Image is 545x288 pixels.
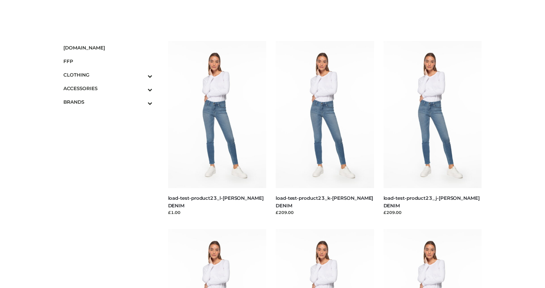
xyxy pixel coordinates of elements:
[63,85,152,92] span: ACCESSORIES
[130,68,152,82] button: Toggle Submenu
[168,209,267,216] div: £1.00
[63,55,152,68] a: FFP
[384,195,480,208] a: load-test-product23_j-[PERSON_NAME] DENIM
[63,98,152,106] span: BRANDS
[384,209,482,216] div: £209.00
[63,44,152,51] span: [DOMAIN_NAME]
[130,95,152,109] button: Toggle Submenu
[130,82,152,95] button: Toggle Submenu
[63,68,152,82] a: CLOTHINGToggle Submenu
[384,41,482,188] img: load-test-product23_j-PARKER SMITH DENIM
[168,41,267,188] img: load-test-product23_l-PARKER SMITH DENIM
[63,41,152,55] a: [DOMAIN_NAME]
[63,82,152,95] a: ACCESSORIESToggle Submenu
[168,195,264,208] a: load-test-product23_l-[PERSON_NAME] DENIM
[63,95,152,109] a: BRANDSToggle Submenu
[276,195,373,208] a: load-test-product23_k-[PERSON_NAME] DENIM
[63,71,152,78] span: CLOTHING
[276,209,374,216] div: £209.00
[276,41,374,188] img: load-test-product23_k-PARKER SMITH DENIM
[63,58,152,65] span: FFP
